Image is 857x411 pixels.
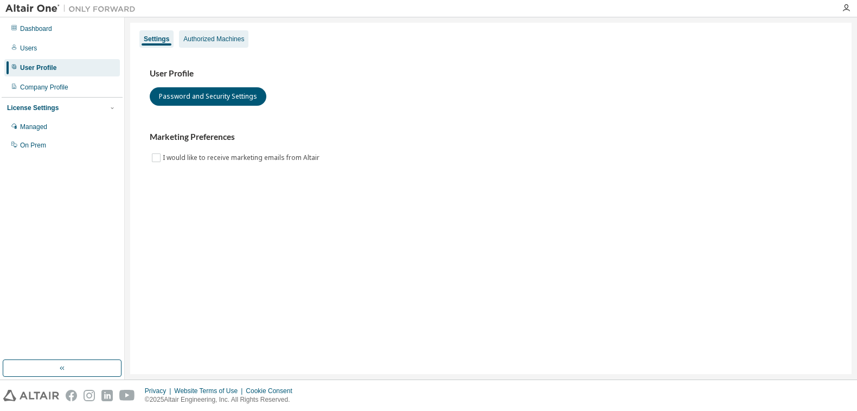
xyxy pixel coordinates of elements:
img: linkedin.svg [101,390,113,401]
h3: Marketing Preferences [150,132,832,143]
div: User Profile [20,63,56,72]
img: altair_logo.svg [3,390,59,401]
div: Website Terms of Use [174,387,246,395]
img: youtube.svg [119,390,135,401]
div: Privacy [145,387,174,395]
div: Cookie Consent [246,387,298,395]
div: Authorized Machines [183,35,244,43]
div: Managed [20,123,47,131]
img: instagram.svg [84,390,95,401]
label: I would like to receive marketing emails from Altair [163,151,322,164]
div: Users [20,44,37,53]
div: Settings [144,35,169,43]
p: © 2025 Altair Engineering, Inc. All Rights Reserved. [145,395,299,404]
img: Altair One [5,3,141,14]
div: License Settings [7,104,59,112]
div: Company Profile [20,83,68,92]
img: facebook.svg [66,390,77,401]
h3: User Profile [150,68,832,79]
div: Dashboard [20,24,52,33]
button: Password and Security Settings [150,87,266,106]
div: On Prem [20,141,46,150]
